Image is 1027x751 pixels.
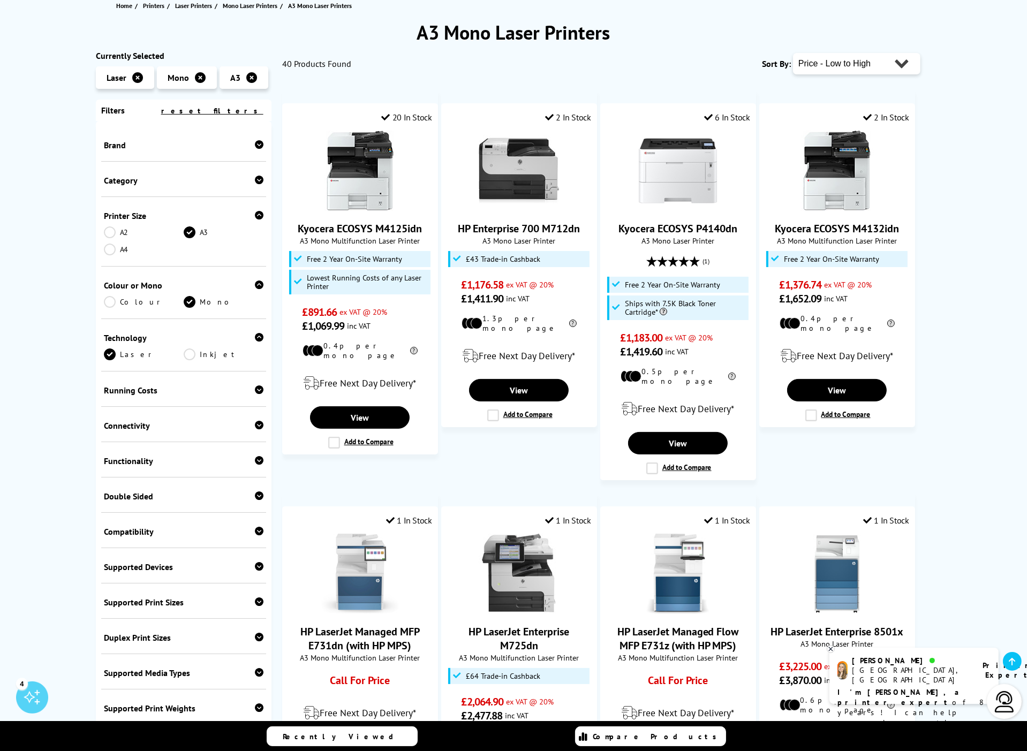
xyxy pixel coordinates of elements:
div: Technology [104,332,263,343]
span: £1,183.00 [621,331,663,345]
img: HP Enterprise 700 M712dn [479,131,559,211]
a: Laser [104,348,184,360]
span: A3 Mono Multifunction Laser Printer [606,653,750,663]
span: A3 [230,72,240,83]
span: £1,176.58 [462,278,504,292]
span: ex VAT @ 20% [824,661,872,671]
div: 6 In Stock [704,112,750,123]
span: £1,069.99 [303,319,345,333]
label: Add to Compare [805,409,871,421]
a: HP LaserJet Managed Flow MFP E731z (with HP MPS) [638,605,718,616]
div: 1 In Stock [545,515,591,526]
div: 4 [16,678,28,689]
div: 2 In Stock [863,112,909,123]
a: Kyocera ECOSYS M4132idn [797,202,877,213]
a: View [310,406,410,429]
div: Supported Media Types [104,667,263,678]
div: Supported Devices [104,562,263,572]
a: HP LaserJet Enterprise M725dn [469,625,569,653]
div: Connectivity [104,420,263,431]
a: Mono [184,296,263,308]
li: 0.4p per mono page [780,314,895,333]
a: View [469,379,569,401]
div: Supported Print Weights [104,703,263,714]
a: Colour [104,296,184,308]
span: A3 Mono Laser Printer [765,639,909,649]
label: Add to Compare [328,437,394,449]
span: Laser [107,72,126,83]
h1: A3 Mono Laser Printers [96,20,931,45]
div: [PERSON_NAME] [852,656,969,665]
a: HP LaserJet Enterprise 8501x [771,625,903,639]
img: HP LaserJet Enterprise 8501x [797,534,877,614]
a: HP LaserJet Enterprise 8501x [797,605,877,616]
div: Colour or Mono [104,280,263,291]
span: £3,225.00 [780,659,822,673]
img: user-headset-light.svg [994,691,1015,712]
a: Recently Viewed [267,726,418,746]
img: amy-livechat.png [837,661,848,680]
img: HP LaserJet Managed MFP E731dn (with HP MPS) [320,534,400,614]
span: A3 Mono Multifunction Laser Printer [447,653,591,663]
div: Double Sided [104,491,263,502]
div: modal_delivery [765,341,909,371]
img: Kyocera ECOSYS M4132idn [797,131,877,211]
div: Category [104,175,263,186]
label: Add to Compare [646,462,712,474]
span: ex VAT @ 20% [824,279,872,290]
div: Duplex Print Sizes [104,632,263,643]
span: A3 Mono Laser Printers [289,2,352,10]
span: £1,376.74 [780,278,822,292]
span: Lowest Running Costs of any Laser Printer [307,274,428,291]
a: HP LaserJet Managed Flow MFP E731z (with HP MPS) [617,625,739,653]
a: Kyocera ECOSYS M4132idn [775,222,899,236]
label: Add to Compare [487,409,553,421]
span: ex VAT @ 20% [506,279,554,290]
p: of 8 years! I can help you choose the right product [837,687,991,738]
span: ex VAT @ 20% [339,307,387,317]
span: inc VAT [665,346,689,356]
a: HP LaserJet Managed MFP E731dn (with HP MPS) [320,605,400,616]
span: £1,419.60 [621,345,663,359]
a: A4 [104,244,184,255]
div: 1 In Stock [704,515,750,526]
a: View [628,432,728,454]
span: inc VAT [505,710,528,720]
div: modal_delivery [288,698,432,728]
span: £2,477.88 [462,709,503,723]
a: HP LaserJet Managed MFP E731dn (with HP MPS) [300,625,420,653]
span: £64 Trade-in Cashback [466,672,540,680]
span: £1,652.09 [780,292,822,306]
span: Free 2 Year On-Site Warranty [307,255,402,263]
div: Printer Size [104,210,263,221]
span: Mono [168,72,189,83]
div: Call For Price [621,673,736,693]
a: A3 [184,226,263,238]
span: ex VAT @ 20% [665,332,713,343]
img: HP LaserJet Managed Flow MFP E731z (with HP MPS) [638,534,718,614]
a: View [787,379,887,401]
span: Recently Viewed [283,732,404,741]
span: ex VAT @ 20% [506,696,554,707]
div: modal_delivery [288,368,432,398]
span: Sort By: [762,58,791,69]
span: inc VAT [347,321,371,331]
span: £1,411.90 [462,292,504,306]
b: I'm [PERSON_NAME], a printer expert [837,687,962,707]
div: 2 In Stock [545,112,591,123]
div: modal_delivery [606,698,750,728]
li: 0.6p per mono page [780,695,895,715]
div: Brand [104,140,263,150]
a: reset filters [161,106,263,116]
img: Kyocera ECOSYS P4140dn [638,131,718,211]
a: HP Enterprise 700 M712dn [458,222,580,236]
li: 1.3p per mono page [462,314,577,333]
span: Free 2 Year On-Site Warranty [625,280,720,289]
a: Inkjet [184,348,263,360]
div: modal_delivery [606,394,750,424]
span: £891.66 [303,305,337,319]
span: inc VAT [824,675,848,685]
span: (1) [703,251,709,271]
a: Kyocera ECOSYS M4125idn [320,202,400,213]
span: 40 Products Found [282,58,351,69]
